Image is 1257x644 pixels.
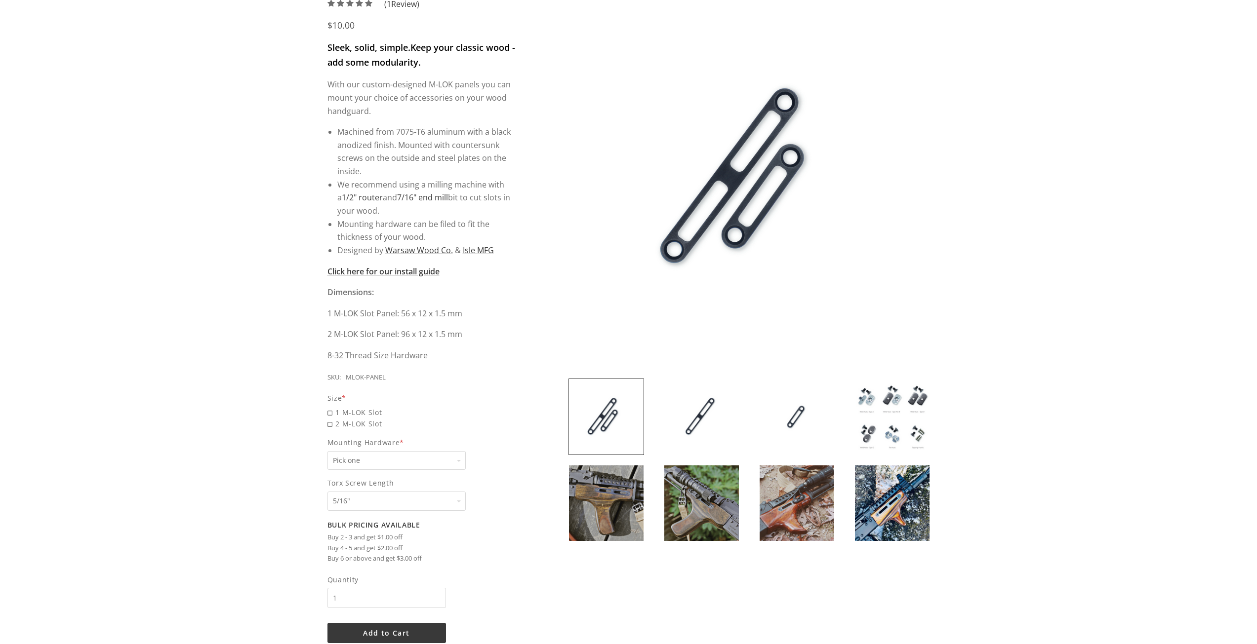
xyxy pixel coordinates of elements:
img: DIY M-LOK Panel Inserts [760,379,834,455]
a: 7/16" end mill [397,192,448,203]
p: 1 M-LOK Slot Panel: 56 x 12 x 1.5 mm [327,307,517,320]
div: SKU: [327,372,341,383]
span: Torx Screw Length [327,477,517,489]
select: Mounting Hardware* [327,451,466,470]
strong: Dimensions: [327,287,374,298]
img: DIY M-LOK Panel Inserts [664,379,739,455]
span: 1 M-LOK Slot [327,407,517,418]
input: Quantity [327,588,446,608]
button: Add to Cart [327,623,446,643]
li: Machined from 7075-T6 aluminum with a black anodized finish. Mounted with countersunk screws on t... [337,125,517,178]
span: With our custom-designed M-LOK panels you can mount your choice of accessories on your wood handg... [327,79,511,116]
span: $10.00 [327,19,355,31]
a: 1/2" router [342,192,383,203]
span: Add to Cart [363,628,409,638]
h2: Bulk Pricing Available [327,521,517,530]
li: We recommend using a milling machine with a and bit to cut slots in your wood. [337,178,517,218]
img: DIY M-LOK Panel Inserts [855,465,930,541]
img: DIY M-LOK Panel Inserts [569,465,644,541]
span: 2 M-LOK Slot [327,418,517,429]
a: Click here for our install guide [327,266,440,277]
p: 2 M-LOK Slot Panel: 96 x 12 x 1.5 mm [327,328,517,341]
li: Buy 6 or above and get $3.00 off [327,553,517,564]
a: Isle MFG [463,245,494,256]
div: Size [327,392,517,404]
p: 8-32 Thread Size Hardware [327,349,517,362]
li: Buy 4 - 5 and get $2.00 off [327,543,517,554]
img: DIY M-LOK Panel Inserts [664,465,739,541]
li: Mounting hardware can be filed to fit the thickness of your wood. [337,218,517,244]
img: DIY M-LOK Panel Inserts [569,379,644,455]
strong: Keep your classic wood - add some modularity. [327,41,515,68]
li: Designed by & [337,244,517,257]
img: DIY M-LOK Panel Inserts [760,465,834,541]
li: Buy 2 - 3 and get $1.00 off [327,532,517,543]
select: Torx Screw Length [327,492,466,511]
strong: Sleek, solid, simple. [327,41,410,53]
span: Mounting Hardware [327,437,517,448]
div: MLOK-PANEL [346,372,386,383]
img: DIY M-LOK Panel Inserts [855,379,930,455]
a: Warsaw Wood Co. [385,245,453,256]
span: Quantity [327,574,446,585]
